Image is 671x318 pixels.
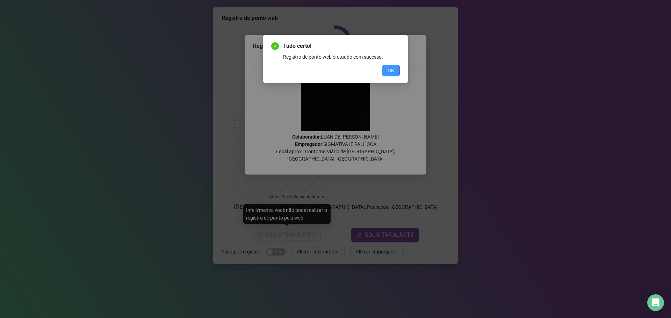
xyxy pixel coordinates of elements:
[382,65,400,76] button: OK
[647,294,664,311] div: Open Intercom Messenger
[283,53,400,61] div: Registro de ponto web efetuado com sucesso.
[388,67,394,74] span: OK
[271,42,279,50] span: check-circle
[283,42,400,50] span: Tudo certo!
